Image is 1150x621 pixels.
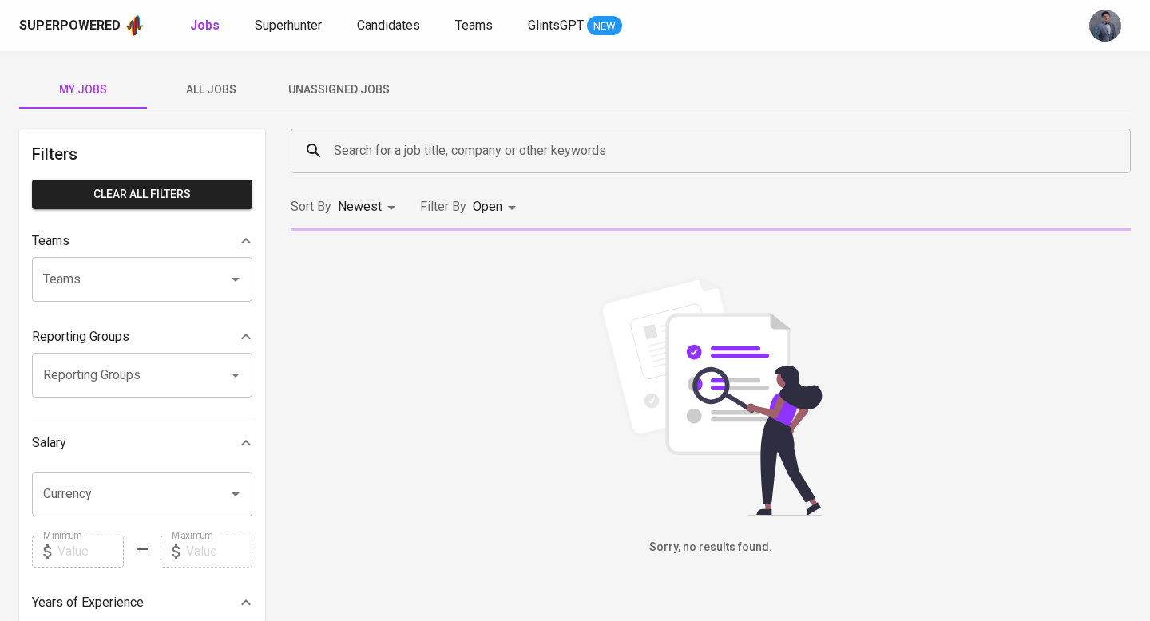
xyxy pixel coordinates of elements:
b: Jobs [190,18,220,33]
img: app logo [124,14,145,38]
span: All Jobs [157,80,265,100]
div: Teams [32,225,252,257]
p: Filter By [420,197,466,216]
span: Unassigned Jobs [284,80,393,100]
div: Superpowered [19,17,121,35]
span: Teams [455,18,493,33]
p: Teams [32,231,69,251]
img: file_searching.svg [591,276,831,516]
span: Open [473,199,502,214]
a: Superhunter [255,16,325,36]
p: Years of Experience [32,593,144,612]
span: Clear All filters [45,184,240,204]
span: Superhunter [255,18,322,33]
span: My Jobs [29,80,137,100]
img: jhon@glints.com [1089,10,1121,42]
button: Open [224,364,247,386]
h6: Sorry, no results found. [291,539,1131,556]
a: Superpoweredapp logo [19,14,145,38]
p: Newest [338,197,382,216]
p: Reporting Groups [32,327,129,346]
div: Years of Experience [32,587,252,619]
p: Sort By [291,197,331,216]
a: Candidates [357,16,423,36]
div: Open [473,192,521,222]
span: GlintsGPT [528,18,584,33]
a: Jobs [190,16,223,36]
button: Open [224,268,247,291]
input: Value [57,536,124,568]
button: Clear All filters [32,180,252,209]
a: Teams [455,16,496,36]
div: Newest [338,192,401,222]
span: Candidates [357,18,420,33]
input: Value [186,536,252,568]
h6: Filters [32,141,252,167]
span: NEW [587,18,622,34]
button: Open [224,483,247,505]
a: GlintsGPT NEW [528,16,622,36]
p: Salary [32,433,66,453]
div: Reporting Groups [32,321,252,353]
div: Salary [32,427,252,459]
